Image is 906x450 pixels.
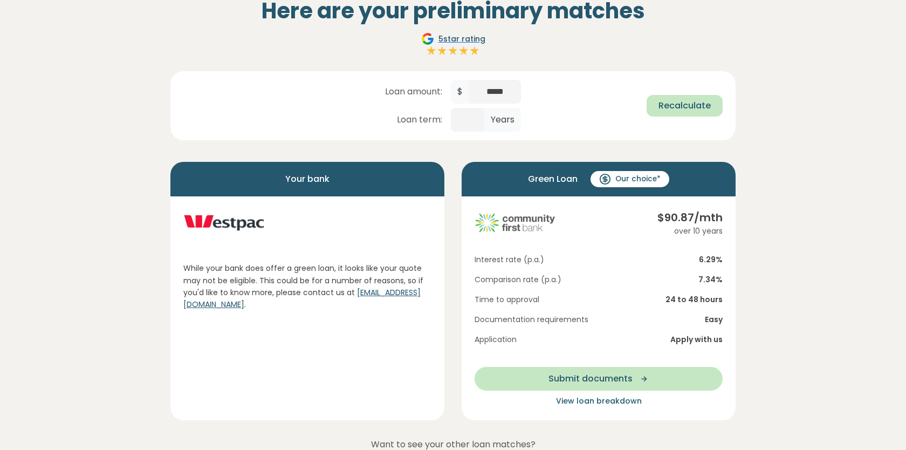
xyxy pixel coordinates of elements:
[475,314,588,325] span: Documentation requirements
[548,372,633,385] span: Submit documents
[475,294,539,305] span: Time to approval
[615,174,661,185] span: Our choice*
[475,334,517,345] span: Application
[438,33,485,45] span: 5 star rating
[556,396,642,406] span: View loan breakdown
[437,45,448,56] img: Full star
[670,334,723,345] span: Apply with us
[647,95,723,117] button: Recalculate
[475,395,723,407] button: View loan breakdown
[698,274,723,285] span: 7.34 %
[657,226,723,237] div: over 10 years
[665,294,723,305] span: 24 to 48 hours
[458,45,469,56] img: Full star
[699,254,723,265] span: 6.29 %
[385,113,447,126] span: Loan term:
[451,80,469,104] span: $
[421,32,434,45] img: Google
[183,209,264,236] img: westpac logo
[183,262,431,311] p: While your bank does offer a green loan, it looks like your quote may not be eligible. This could...
[475,367,723,391] button: Submit documents
[475,274,561,285] span: Comparison rate (p.a.)
[469,45,480,56] img: Full star
[658,99,711,112] span: Recalculate
[426,45,437,56] img: Full star
[285,171,330,188] span: Your bank
[705,314,723,325] span: Easy
[484,108,521,132] span: Years
[183,287,421,310] a: [EMAIL_ADDRESS][DOMAIN_NAME]
[420,32,487,58] a: Google5star ratingFull starFull starFull starFull starFull star
[657,209,723,226] div: $ 90.87 /mth
[528,171,578,188] span: Green Loan
[448,45,458,56] img: Full star
[475,209,555,236] img: community-first logo
[475,254,544,265] span: Interest rate (p.a.)
[385,85,447,98] span: Loan amount:
[852,398,906,450] iframe: Chat Widget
